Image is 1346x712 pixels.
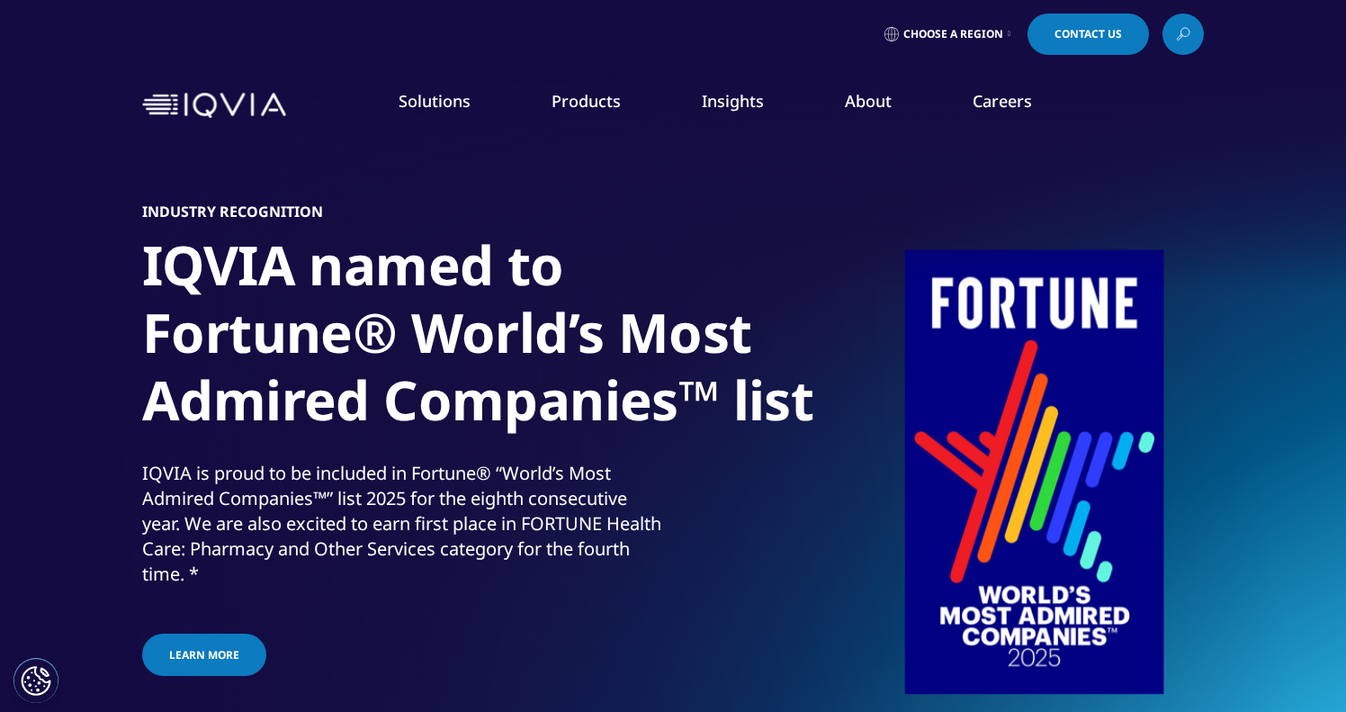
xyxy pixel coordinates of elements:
[702,90,764,112] a: Insights
[142,203,323,221] h5: Industry Recognition
[973,90,1032,112] a: Careers
[142,634,266,676] a: Learn more
[142,93,286,119] img: IQVIA Healthcare Information Technology and Pharma Clinical Research Company
[142,231,817,445] h1: IQVIA named to Fortune® World’s Most Admired Companies™ list
[552,90,621,112] a: Products
[399,90,471,112] a: Solutions
[845,90,892,112] a: About
[293,63,1204,148] nav: Primary
[1054,29,1122,40] span: Contact Us
[13,658,58,703] button: Cookies Settings
[1027,14,1149,55] a: Contact Us
[903,27,1003,41] span: Choose a Region
[169,647,239,662] span: Learn more
[142,461,669,598] p: IQVIA is proud to be included in Fortune® “World’s Most Admired Companies™” list 2025 for the eig...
